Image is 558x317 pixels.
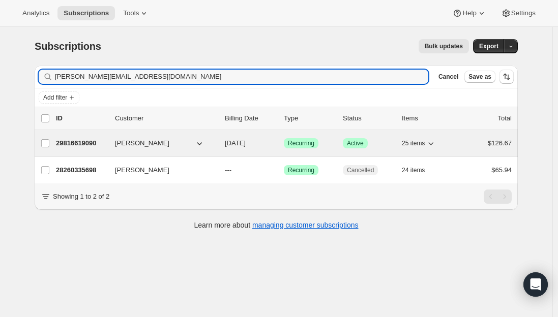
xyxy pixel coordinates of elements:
[284,113,335,123] div: Type
[109,162,211,178] button: [PERSON_NAME]
[57,6,115,20] button: Subscriptions
[438,73,458,81] span: Cancel
[56,138,107,148] p: 29816619090
[117,6,155,20] button: Tools
[55,70,428,84] input: Filter subscribers
[194,220,359,230] p: Learn more about
[115,113,217,123] p: Customer
[473,39,505,53] button: Export
[462,9,476,17] span: Help
[64,9,109,17] span: Subscriptions
[115,138,169,148] span: [PERSON_NAME]
[225,139,246,147] span: [DATE]
[347,139,364,147] span: Active
[115,165,169,175] span: [PERSON_NAME]
[252,221,359,229] a: managing customer subscriptions
[56,113,107,123] p: ID
[500,70,514,84] button: Sort the results
[225,113,276,123] p: Billing Date
[288,139,314,147] span: Recurring
[16,6,55,20] button: Analytics
[123,9,139,17] span: Tools
[402,136,436,150] button: 25 items
[446,6,492,20] button: Help
[56,163,512,177] div: 28260335698[PERSON_NAME]---SuccessRecurringCancelled24 items$65.94
[419,39,469,53] button: Bulk updates
[225,166,231,174] span: ---
[402,113,453,123] div: Items
[523,272,548,297] div: Open Intercom Messenger
[484,189,512,204] nav: Pagination
[488,139,512,147] span: $126.67
[288,166,314,174] span: Recurring
[402,139,425,147] span: 25 items
[53,192,109,202] p: Showing 1 to 2 of 2
[464,71,495,83] button: Save as
[498,113,512,123] p: Total
[109,135,211,151] button: [PERSON_NAME]
[43,93,67,102] span: Add filter
[402,166,425,174] span: 24 items
[402,163,436,177] button: 24 items
[468,73,491,81] span: Save as
[39,91,79,104] button: Add filter
[347,166,374,174] span: Cancelled
[491,166,512,174] span: $65.94
[56,165,107,175] p: 28260335698
[479,42,498,50] span: Export
[495,6,542,20] button: Settings
[511,9,536,17] span: Settings
[434,71,462,83] button: Cancel
[35,41,101,52] span: Subscriptions
[56,113,512,123] div: IDCustomerBilling DateTypeStatusItemsTotal
[343,113,394,123] p: Status
[425,42,463,50] span: Bulk updates
[56,136,512,150] div: 29816619090[PERSON_NAME][DATE]SuccessRecurringSuccessActive25 items$126.67
[22,9,49,17] span: Analytics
